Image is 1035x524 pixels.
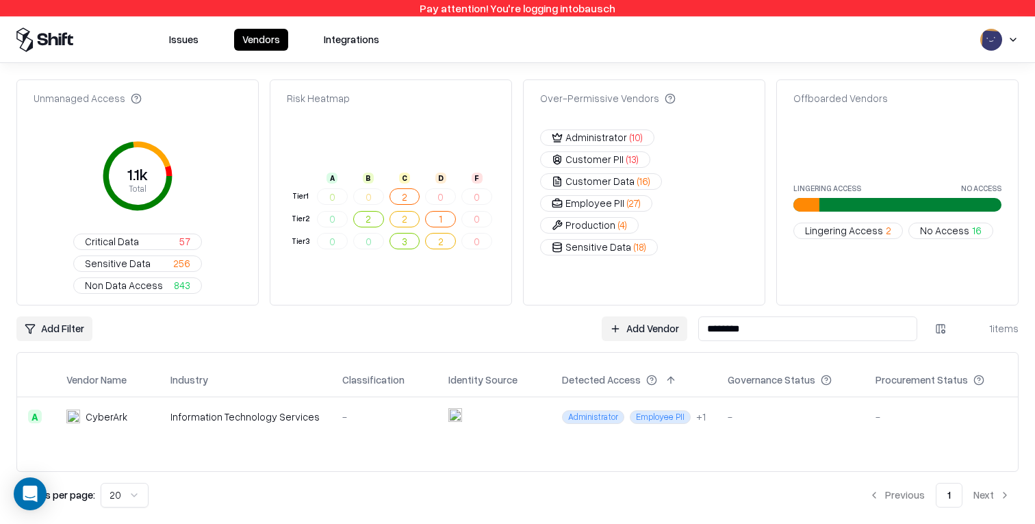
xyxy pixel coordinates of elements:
[728,410,854,424] div: -
[287,91,350,105] div: Risk Heatmap
[16,488,95,502] p: Results per page:
[290,213,311,225] div: Tier 2
[637,174,650,188] span: ( 16 )
[234,29,288,51] button: Vendors
[174,278,190,292] span: 843
[627,196,641,210] span: ( 27 )
[793,184,861,192] label: Lingering Access
[634,240,646,254] span: ( 18 )
[886,223,891,238] span: 2
[327,173,337,184] div: A
[342,373,405,387] div: Classification
[435,173,446,184] div: D
[14,477,47,510] div: Open Intercom Messenger
[85,234,139,249] span: Critical Data
[964,321,1019,336] div: 1 items
[936,483,962,508] button: 1
[389,188,420,205] button: 2
[170,410,320,424] div: Information Technology Services
[540,129,654,146] button: Administrator(10)
[290,236,311,247] div: Tier 3
[540,151,650,168] button: Customer PII(13)
[73,255,202,272] button: Sensitive Data256
[389,233,420,249] button: 3
[34,91,142,105] div: Unmanaged Access
[389,211,420,227] button: 2
[562,410,624,424] span: Administrator
[16,316,92,341] button: Add Filter
[28,410,42,423] div: A
[540,173,662,190] button: Customer Data(16)
[540,91,676,105] div: Over-Permissive Vendors
[728,373,815,387] div: Governance Status
[66,410,80,423] img: CyberArk
[472,173,483,184] div: F
[540,195,652,212] button: Employee PII(27)
[448,408,462,422] img: entra.microsoft.com
[129,183,146,194] tspan: Total
[540,217,639,234] button: Production(4)
[170,373,208,387] div: Industry
[66,373,127,387] div: Vendor Name
[562,373,641,387] div: Detected Access
[793,223,903,239] button: Lingering Access2
[290,190,311,202] div: Tier 1
[630,130,643,145] span: ( 10 )
[173,256,190,271] span: 256
[793,91,888,105] div: Offboarded Vendors
[342,410,426,424] div: -
[399,173,410,184] div: C
[85,278,163,292] span: Non Data Access
[920,223,969,238] span: No Access
[316,29,387,51] button: Integrations
[448,373,517,387] div: Identity Source
[161,29,207,51] button: Issues
[363,173,374,184] div: B
[86,410,127,424] div: CyberArk
[85,256,151,271] span: Sensitive Data
[540,239,658,255] button: Sensitive Data(18)
[425,211,456,227] button: 1
[696,410,706,424] button: +1
[602,316,687,341] a: Add Vendor
[425,233,456,249] button: 2
[73,234,202,250] button: Critical Data57
[876,410,1007,424] div: -
[179,234,190,249] span: 57
[618,218,627,232] span: ( 4 )
[73,277,202,294] button: Non Data Access843
[805,223,883,238] span: Lingering Access
[626,152,639,166] span: ( 13 )
[696,410,706,424] div: + 1
[860,483,1019,508] nav: pagination
[630,410,691,424] span: Employee PII
[353,211,384,227] button: 2
[972,223,982,238] span: 16
[908,223,993,239] button: No Access16
[876,373,968,387] div: Procurement Status
[127,164,148,184] tspan: 1.1k
[961,184,1001,192] label: No Access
